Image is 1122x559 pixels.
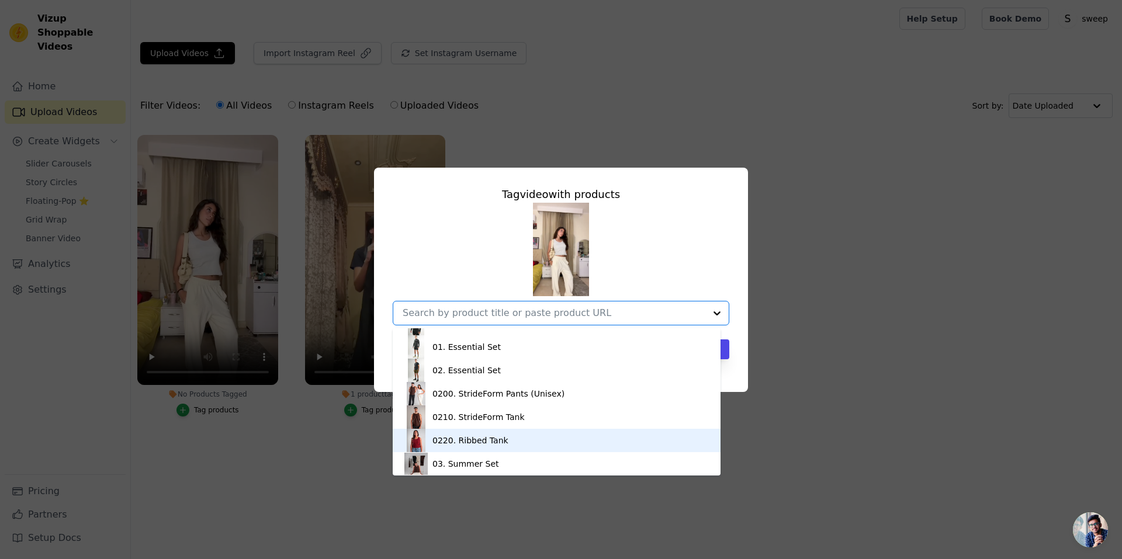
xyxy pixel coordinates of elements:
[404,335,428,359] img: product thumbnail
[403,307,705,318] input: Search by product title or paste product URL
[432,364,501,376] div: 02. Essential Set
[404,452,428,475] img: product thumbnail
[432,388,565,400] div: 0200. StrideForm Pants (Unisex)
[393,186,729,203] div: Tag video with products
[432,341,501,353] div: 01. Essential Set
[533,203,589,296] img: tn-4e3c24ac5f08468d841cbf1a0d9a14a5.png
[432,411,525,423] div: 0210. StrideForm Tank
[404,429,428,452] img: product thumbnail
[404,382,428,405] img: product thumbnail
[432,458,499,470] div: 03. Summer Set
[404,405,428,429] img: product thumbnail
[1073,512,1108,547] div: Open chat
[432,435,508,446] div: 0220. Ribbed Tank
[404,359,428,382] img: product thumbnail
